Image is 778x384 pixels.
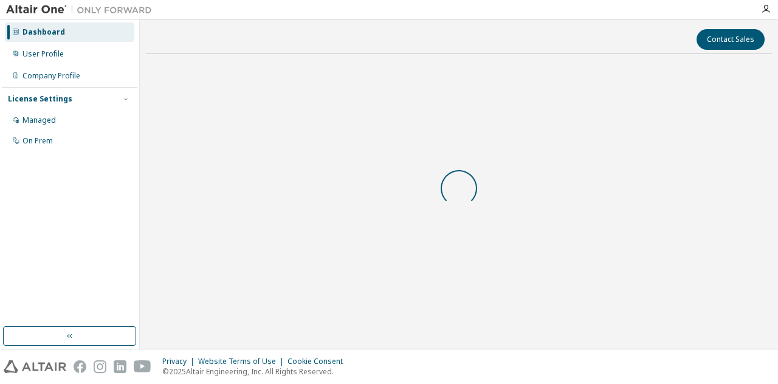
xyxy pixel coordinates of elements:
[287,357,350,366] div: Cookie Consent
[198,357,287,366] div: Website Terms of Use
[22,71,80,81] div: Company Profile
[8,94,72,104] div: License Settings
[4,360,66,373] img: altair_logo.svg
[22,49,64,59] div: User Profile
[22,115,56,125] div: Managed
[162,366,350,377] p: © 2025 Altair Engineering, Inc. All Rights Reserved.
[94,360,106,373] img: instagram.svg
[6,4,158,16] img: Altair One
[22,136,53,146] div: On Prem
[74,360,86,373] img: facebook.svg
[22,27,65,37] div: Dashboard
[162,357,198,366] div: Privacy
[697,29,765,50] button: Contact Sales
[114,360,126,373] img: linkedin.svg
[134,360,151,373] img: youtube.svg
